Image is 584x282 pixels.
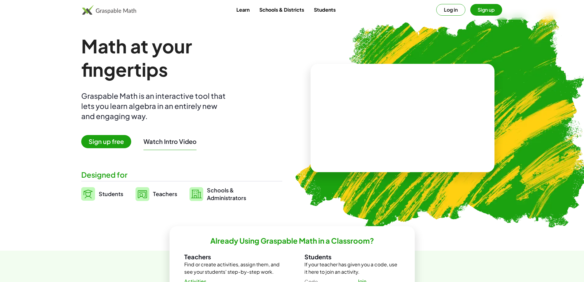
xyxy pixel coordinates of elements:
div: Designed for [81,170,282,180]
p: If your teacher has given you a code, use it here to join an activity. [304,261,400,276]
span: Students [99,190,123,197]
button: Sign up [470,4,502,16]
h3: Teachers [184,253,280,261]
h3: Students [304,253,400,261]
img: svg%3e [81,187,95,201]
h2: Already Using Graspable Math in a Classroom? [210,236,374,245]
a: Students [81,186,123,202]
span: Teachers [153,190,177,197]
span: Schools & Administrators [207,186,246,202]
video: What is this? This is dynamic math notation. Dynamic math notation plays a central role in how Gr... [357,95,448,141]
button: Watch Intro Video [143,137,197,145]
a: Schools & Districts [254,4,309,15]
img: svg%3e [136,187,149,201]
a: Schools &Administrators [189,186,246,202]
h1: Math at your fingertips [81,34,276,81]
span: Sign up free [81,135,131,148]
p: Find or create activities, assign them, and see your students' step-by-step work. [184,261,280,276]
a: Students [309,4,341,15]
div: Graspable Math is an interactive tool that lets you learn algebra in an entirely new and engaging... [81,91,228,121]
a: Learn [231,4,254,15]
a: Teachers [136,186,177,202]
img: svg%3e [189,187,203,201]
button: Log in [436,4,465,16]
